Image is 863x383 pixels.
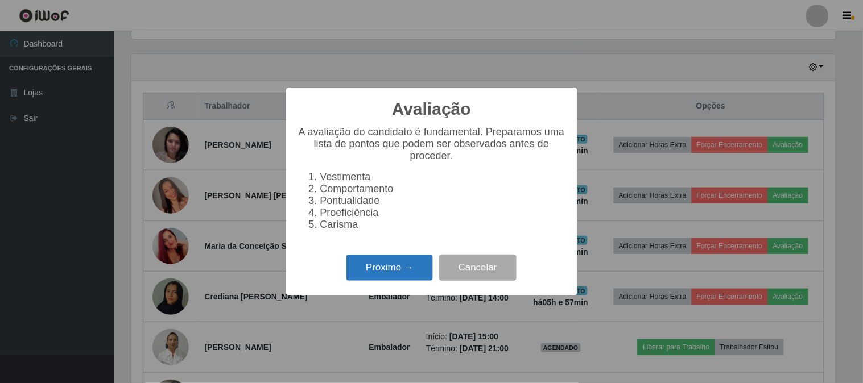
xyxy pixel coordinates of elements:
li: Comportamento [320,183,566,195]
p: A avaliação do candidato é fundamental. Preparamos uma lista de pontos que podem ser observados a... [298,126,566,162]
li: Vestimenta [320,171,566,183]
li: Proeficiência [320,207,566,219]
button: Cancelar [439,255,517,281]
li: Pontualidade [320,195,566,207]
h2: Avaliação [392,99,471,119]
li: Carisma [320,219,566,231]
button: Próximo → [346,255,433,281]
